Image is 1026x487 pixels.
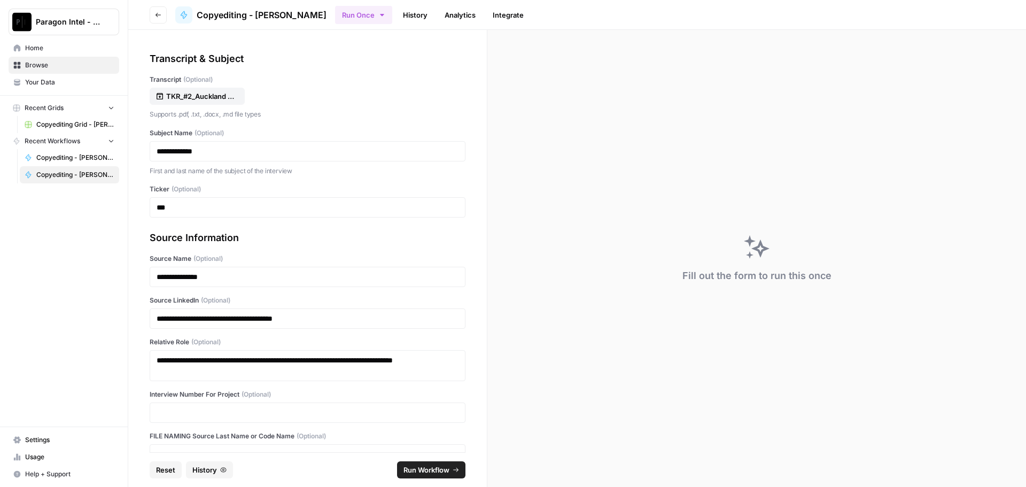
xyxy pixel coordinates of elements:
span: (Optional) [193,254,223,264]
button: Recent Grids [9,100,119,116]
button: Reset [150,461,182,478]
a: Your Data [9,74,119,91]
div: Fill out the form to run this once [682,268,831,283]
p: First and last name of the subject of the interview [150,166,465,176]
a: Home [9,40,119,57]
label: Ticker [150,184,465,194]
label: Relative Role [150,337,465,347]
div: Transcript & Subject [150,51,465,66]
span: Paragon Intel - Copyediting [36,17,100,27]
a: Copyediting - [PERSON_NAME] [175,6,327,24]
label: Interview Number For Project [150,390,465,399]
a: Copyediting Grid - [PERSON_NAME] [20,116,119,133]
span: Help + Support [25,469,114,479]
span: (Optional) [201,296,230,305]
span: Your Data [25,78,114,87]
span: Usage [25,452,114,462]
label: FILE NAMING Source Last Name or Code Name [150,431,465,441]
span: Copyediting Grid - [PERSON_NAME] [36,120,114,129]
span: Recent Grids [25,103,64,113]
span: (Optional) [183,75,213,84]
button: Run Once [335,6,392,24]
span: Settings [25,435,114,445]
a: History [397,6,434,24]
span: (Optional) [191,337,221,347]
p: TKR_#2_Auckland Raw Transcript.docx [166,91,235,102]
a: Integrate [486,6,530,24]
p: Supports .pdf, .txt, .docx, .md file types [150,109,465,120]
label: Source Name [150,254,465,264]
span: (Optional) [297,431,326,441]
label: Transcript [150,75,465,84]
span: Copyediting - [PERSON_NAME] [197,9,327,21]
span: (Optional) [195,128,224,138]
label: Source LinkedIn [150,296,465,305]
span: (Optional) [172,184,201,194]
span: Copyediting - [PERSON_NAME] [36,153,114,163]
button: Run Workflow [397,461,465,478]
a: Settings [9,431,119,449]
span: Run Workflow [403,465,449,475]
img: Paragon Intel - Copyediting Logo [12,12,32,32]
span: Copyediting - [PERSON_NAME] [36,170,114,180]
a: Browse [9,57,119,74]
a: Analytics [438,6,482,24]
label: Subject Name [150,128,465,138]
button: Workspace: Paragon Intel - Copyediting [9,9,119,35]
span: Recent Workflows [25,136,80,146]
span: Reset [156,465,175,475]
button: Help + Support [9,466,119,483]
span: Home [25,43,114,53]
a: Copyediting - [PERSON_NAME] [20,149,119,166]
a: Copyediting - [PERSON_NAME] [20,166,119,183]
span: History [192,465,217,475]
button: Recent Workflows [9,133,119,149]
a: Usage [9,449,119,466]
span: (Optional) [242,390,271,399]
button: TKR_#2_Auckland Raw Transcript.docx [150,88,245,105]
button: History [186,461,233,478]
span: Browse [25,60,114,70]
div: Source Information [150,230,465,245]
